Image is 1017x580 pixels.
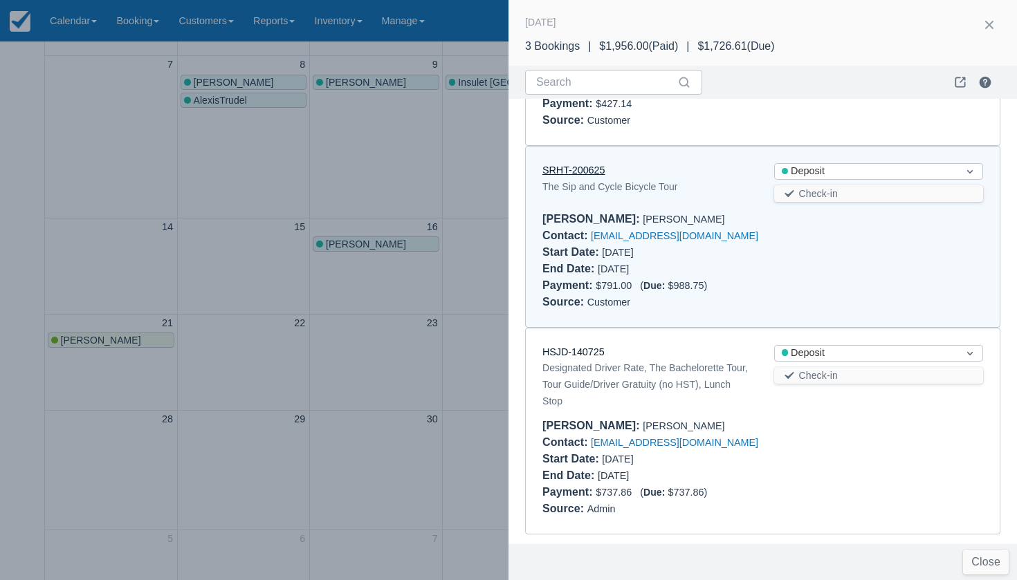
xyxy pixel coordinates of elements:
div: [PERSON_NAME] : [542,213,643,225]
div: Source : [542,114,587,126]
div: End Date : [542,469,598,481]
div: Start Date : [542,246,602,258]
div: [DATE] [542,451,752,467]
div: Designated Driver Rate, The Bachelorette Tour, Tour Guide/Driver Gratuity (no HST), Lunch Stop [542,359,752,409]
button: Close [963,550,1009,574]
div: 3 Bookings [525,38,580,55]
div: [DATE] [542,244,752,261]
div: Payment : [542,486,596,498]
a: HSJD-140725 [542,346,605,357]
div: The Sip and Cycle Bicycle Tour [542,178,752,195]
div: [PERSON_NAME] [542,418,983,434]
div: [DATE] [542,467,752,484]
div: [PERSON_NAME] [542,211,983,227]
div: | [580,38,599,55]
div: $1,956.00 ( Paid ) [599,38,678,55]
div: Contact : [542,436,591,448]
div: Source : [542,296,587,308]
div: Contact : [542,230,591,241]
span: Dropdown icon [963,165,977,178]
button: Check-in [774,367,984,384]
div: Customer [542,294,983,310]
div: Payment : [542,279,596,291]
div: Admin [542,501,983,517]
div: $737.86 [542,484,983,501]
div: Payment : [542,97,596,109]
div: Start Date : [542,453,602,465]
div: End Date : [542,263,598,274]
div: $791.00 [542,277,983,294]
button: Check-in [774,185,984,202]
div: [DATE] [525,14,556,30]
a: SRHT-200625 [542,165,605,176]
span: ( $737.86 ) [640,487,707,498]
div: Deposit [782,164,951,179]
div: Customer [542,112,983,129]
input: Search [536,70,675,95]
div: | [678,38,697,55]
span: Dropdown icon [963,346,977,360]
div: [DATE] [542,261,752,277]
div: $427.14 [542,95,983,112]
a: [EMAIL_ADDRESS][DOMAIN_NAME] [591,230,758,241]
div: Due: [643,487,668,498]
a: [EMAIL_ADDRESS][DOMAIN_NAME] [591,437,758,448]
div: $1,726.61 ( Due ) [697,38,774,55]
span: ( $988.75 ) [640,280,707,291]
div: Deposit [782,346,951,361]
div: [PERSON_NAME] : [542,420,643,431]
div: Source : [542,503,587,514]
div: Due: [643,280,668,291]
